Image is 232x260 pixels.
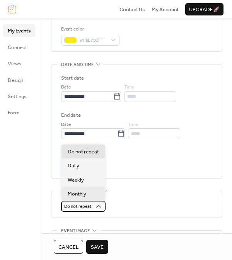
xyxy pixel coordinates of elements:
div: End date [61,111,81,119]
span: Do not repeat [68,148,99,156]
span: Daily [68,162,79,170]
a: Views [3,57,35,70]
a: My Account [152,5,179,13]
span: Contact Us [119,6,145,14]
span: Form [8,109,20,117]
div: Start date [61,74,84,82]
span: Date and time [61,61,94,69]
span: Monthly [68,190,86,198]
span: #F8E71CFF [80,37,107,44]
span: Connect [8,44,27,51]
button: Save [86,240,108,254]
a: Connect [3,41,35,53]
div: Event color [61,25,118,33]
span: Date [61,83,71,91]
span: Do not repeat [64,202,92,211]
span: Design [8,76,23,84]
span: Cancel [58,243,78,251]
span: Time [128,121,138,129]
span: Time [124,83,134,91]
img: logo [9,5,16,14]
button: Upgrade🚀 [185,3,223,15]
span: Event image [61,227,90,235]
span: Settings [8,93,26,100]
span: My Events [8,27,31,35]
a: My Events [3,24,35,37]
span: Save [91,243,104,251]
button: Cancel [54,240,83,254]
a: Settings [3,90,35,102]
span: My Account [152,6,179,14]
span: Weekly [68,176,84,184]
span: Date [61,121,71,129]
a: Form [3,106,35,119]
span: Upgrade 🚀 [189,6,220,14]
a: Design [3,74,35,86]
span: Views [8,60,21,68]
a: Contact Us [119,5,145,13]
